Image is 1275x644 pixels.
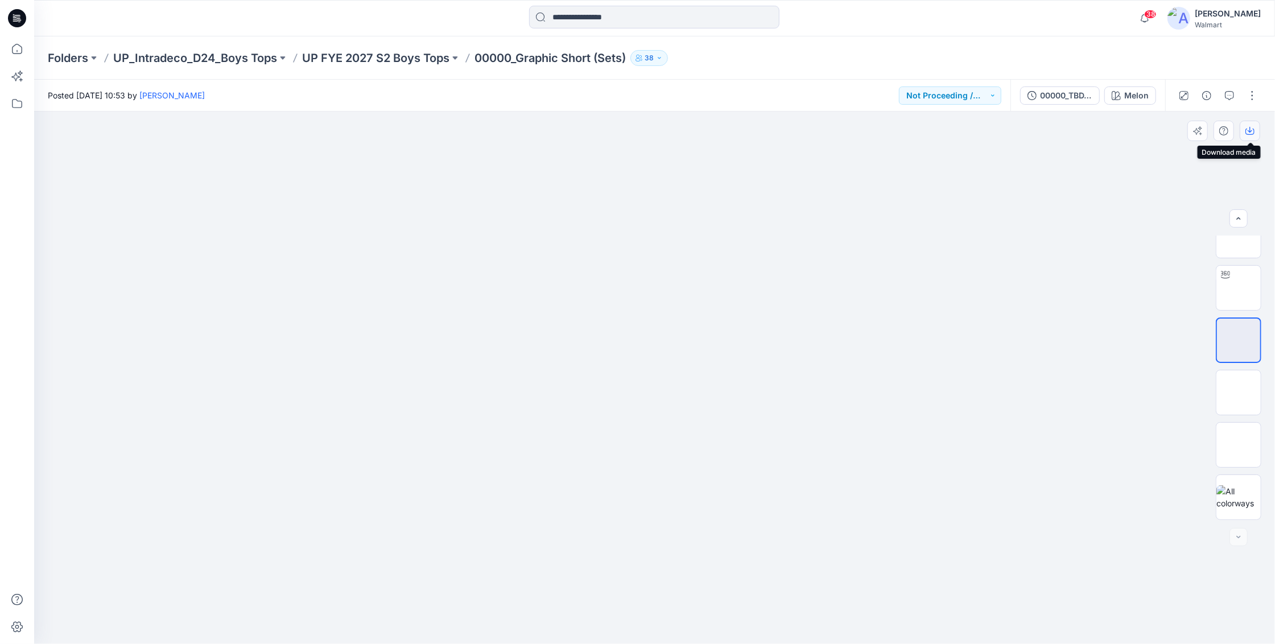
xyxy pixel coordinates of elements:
p: 38 [645,52,654,64]
a: Folders [48,50,88,66]
div: Melon [1124,89,1149,102]
p: 00000_Graphic Short (Sets) [474,50,626,66]
button: Details [1198,86,1216,105]
img: All colorways [1216,485,1261,509]
span: 38 [1144,10,1157,19]
img: avatar [1167,7,1190,30]
button: 38 [630,50,668,66]
a: UP_Intradeco_D24_Boys Tops [113,50,277,66]
div: [PERSON_NAME] [1195,7,1261,20]
a: [PERSON_NAME] [139,90,205,100]
span: Posted [DATE] 10:53 by [48,89,205,101]
div: Walmart [1195,20,1261,29]
div: 00000_TBD_Graphic Short (Sets) [1040,89,1092,102]
a: UP FYE 2027 S2 Boys Tops [302,50,449,66]
button: 00000_TBD_Graphic Short (Sets) [1020,86,1100,105]
button: Melon [1104,86,1156,105]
